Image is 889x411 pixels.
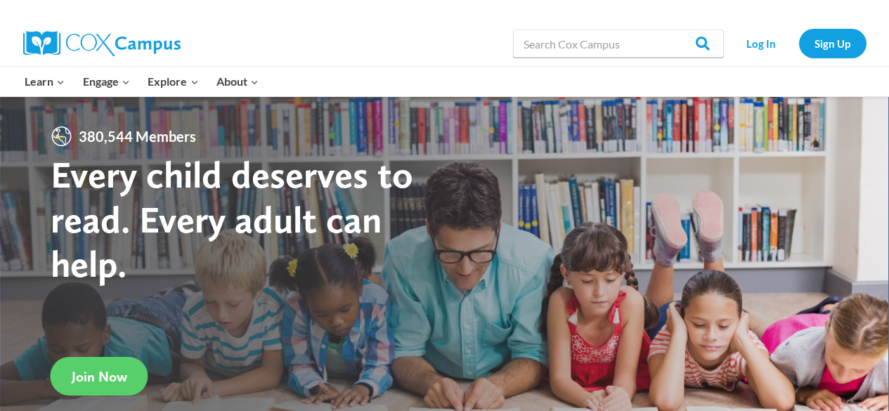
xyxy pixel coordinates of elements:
a: Join Now [51,357,148,396]
span: Explore [148,72,198,91]
nav: Primary Navigation [16,67,268,96]
nav: Secondary Navigation [731,29,867,58]
span: 380,544 Members [73,125,202,148]
span: Learn [25,72,65,91]
input: Search Cox Campus [513,30,724,58]
a: Sign Up [799,29,867,58]
span: Engage [83,72,130,91]
span: About [216,72,259,91]
span: Join Now [72,368,127,385]
strong: Every child deserves to read. Every adult can help. [51,152,413,286]
a: Log In [731,29,792,58]
img: Cox Campus [23,31,181,56]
